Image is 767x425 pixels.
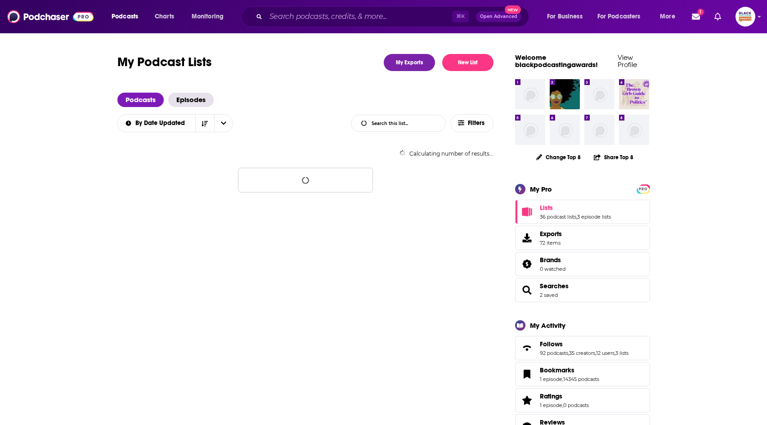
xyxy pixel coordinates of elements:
[563,402,589,408] a: 0 podcasts
[596,350,614,356] a: 12 users
[530,321,565,330] div: My Activity
[540,256,565,264] a: Brands
[540,402,562,408] a: 1 episode
[530,185,552,193] div: My Pro
[568,350,569,356] span: ,
[569,350,595,356] a: 35 creators
[660,10,675,23] span: More
[540,366,599,374] a: Bookmarks
[540,266,565,272] a: 0 watched
[547,10,583,23] span: For Business
[117,93,164,107] a: Podcasts
[550,115,580,145] img: missing-image.png
[654,9,686,24] button: open menu
[515,278,650,302] span: Searches
[452,11,469,22] span: ⌘ K
[577,214,611,220] a: 3 episode lists
[540,214,576,220] a: 36 podcast lists
[597,10,641,23] span: For Podcasters
[515,115,545,145] img: missing-image.png
[615,350,628,356] a: 3 lists
[518,206,536,218] a: Lists
[541,9,594,24] button: open menu
[117,114,233,132] h2: Choose List sort
[576,214,577,220] span: ,
[105,9,150,24] button: open menu
[638,185,649,192] a: PRO
[515,200,650,224] span: Lists
[214,115,233,132] button: open menu
[584,115,614,145] img: missing-image.png
[540,256,561,264] span: Brands
[550,79,580,109] img: Stitch Please
[515,336,650,360] span: Follows
[518,232,536,244] span: Exports
[540,350,568,356] a: 92 podcasts
[518,394,536,407] a: Ratings
[619,79,649,109] img: The Brown Girls Guide to Politics
[614,350,615,356] span: ,
[540,230,562,238] span: Exports
[192,10,224,23] span: Monitoring
[468,120,486,126] span: Filters
[736,7,755,27] span: Logged in as blackpodcastingawards
[540,392,562,400] span: Ratings
[7,8,94,25] img: Podchaser - Follow, Share and Rate Podcasts
[592,9,654,24] button: open menu
[638,186,649,192] span: PRO
[518,368,536,380] a: Bookmarks
[480,14,517,19] span: Open Advanced
[112,10,138,23] span: Podcasts
[518,258,536,270] a: Brands
[584,79,614,109] img: missing-image.png
[540,240,562,246] span: 72 items
[149,9,179,24] a: Charts
[442,54,493,71] button: New List
[711,9,725,24] a: Show notifications dropdown
[618,53,637,69] a: View Profile
[515,226,650,250] a: Exports
[384,54,435,71] a: My Exports
[117,54,212,71] h1: My Podcast Lists
[515,388,650,412] span: Ratings
[593,148,634,166] button: Share Top 8
[155,10,174,23] span: Charts
[515,252,650,276] span: Brands
[515,79,545,109] img: missing-image.png
[168,93,214,107] a: Episodes
[515,53,598,69] a: Welcome blackpodcastingawards!
[562,376,563,382] span: ,
[540,366,574,374] span: Bookmarks
[540,340,563,348] span: Follows
[476,11,521,22] button: Open AdvancedNew
[531,152,587,163] button: Change Top 8
[250,6,538,27] div: Search podcasts, credits, & more...
[117,150,493,157] div: Calculating number of results...
[195,115,214,132] button: Sort Direction
[266,9,452,24] input: Search podcasts, credits, & more...
[540,282,569,290] a: Searches
[540,292,558,298] a: 2 saved
[540,204,553,212] span: Lists
[450,114,493,132] button: Filters
[562,402,563,408] span: ,
[540,376,562,382] a: 1 episode
[515,362,650,386] span: Bookmarks
[563,376,599,382] a: 14345 podcasts
[518,342,536,354] a: Follows
[238,168,373,192] button: Loading
[619,115,649,145] img: missing-image.png
[736,7,755,27] img: User Profile
[185,9,235,24] button: open menu
[736,7,755,27] button: Show profile menu
[540,204,611,212] a: Lists
[518,284,536,296] a: Searches
[595,350,596,356] span: ,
